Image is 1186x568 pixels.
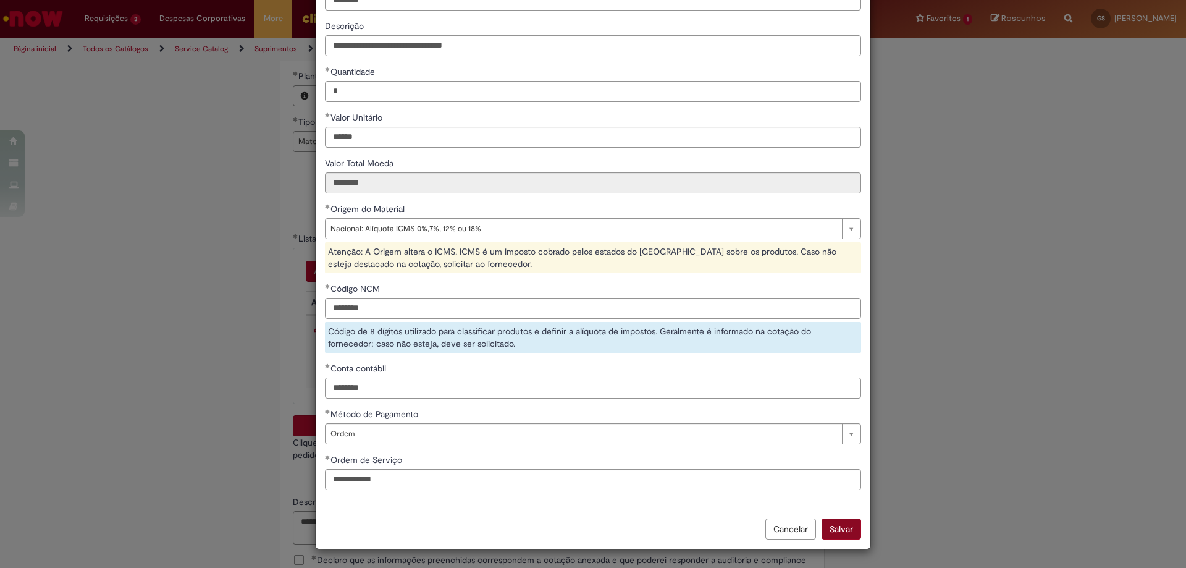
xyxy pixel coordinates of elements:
span: Ordem [330,424,836,444]
span: Obrigatório Preenchido [325,284,330,289]
span: Ordem de Serviço [330,454,405,465]
span: Código NCM [330,283,382,294]
span: Quantidade [330,66,377,77]
span: Origem do Material [330,203,407,214]
input: Valor Total Moeda [325,172,861,193]
div: Código de 8 dígitos utilizado para classificar produtos e definir a alíquota de impostos. Geralme... [325,322,861,353]
input: Descrição [325,35,861,56]
span: Obrigatório Preenchido [325,409,330,414]
span: Somente leitura - Valor Total Moeda [325,158,396,169]
button: Salvar [822,519,861,540]
span: Conta contábil [330,363,389,374]
span: Descrição [325,20,366,32]
button: Cancelar [765,519,816,540]
span: Obrigatório Preenchido [325,67,330,72]
span: Obrigatório Preenchido [325,204,330,209]
span: Valor Unitário [330,112,385,123]
span: Método de Pagamento [330,409,421,420]
input: Código NCM [325,298,861,319]
input: Quantidade [325,81,861,102]
input: Valor Unitário [325,127,861,148]
div: Atenção: A Origem altera o ICMS. ICMS é um imposto cobrado pelos estados do [GEOGRAPHIC_DATA] sob... [325,242,861,273]
input: Ordem de Serviço [325,469,861,490]
span: Obrigatório Preenchido [325,363,330,368]
span: Obrigatório Preenchido [325,455,330,460]
span: Obrigatório Preenchido [325,112,330,117]
span: Nacional: Alíquota ICMS 0%,7%, 12% ou 18% [330,219,836,239]
input: Conta contábil [325,378,861,399]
